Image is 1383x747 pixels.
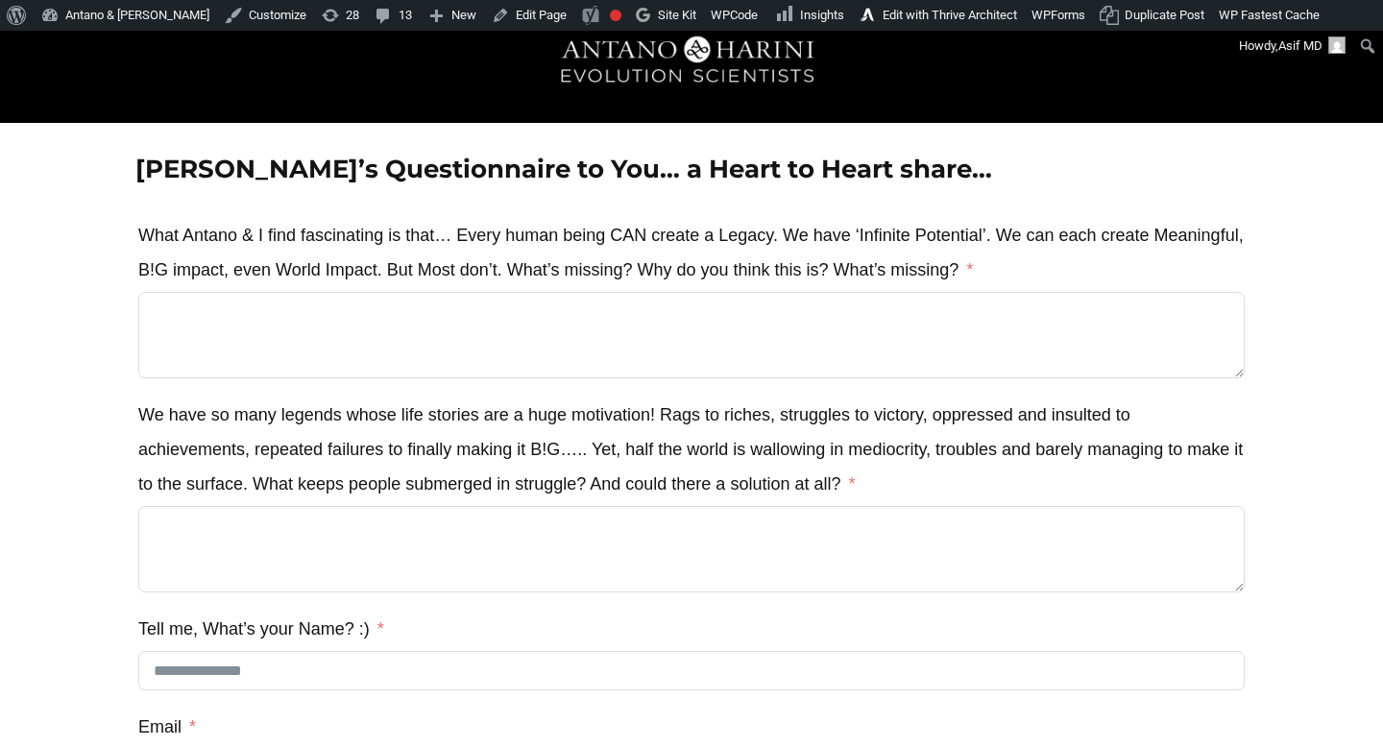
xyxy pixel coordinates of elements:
label: We have so many legends whose life stories are a huge motivation! Rags to riches, struggles to vi... [138,398,1245,501]
img: AH_Ev-png-2 [523,19,860,104]
strong: [PERSON_NAME]’s Questionnaire to You… a Heart to Heart share… [135,154,992,184]
span: Site Kit [658,8,696,22]
label: What Antano & I find fascinating is that… Every human being CAN create a Legacy. We have ‘Infinit... [138,218,1245,287]
label: Tell me, What’s your Name? :) [138,612,384,646]
textarea: What Antano & I find fascinating is that… Every human being CAN create a Legacy. We have ‘Infinit... [138,292,1245,378]
label: Email [138,710,196,744]
input: Tell me, What’s your Name? :) [138,651,1245,690]
span: Asif MD [1278,38,1322,53]
textarea: We have so many legends whose life stories are a huge motivation! Rags to riches, struggles to vi... [138,506,1245,592]
div: Focus keyphrase not set [610,10,621,21]
a: Howdy, [1232,31,1353,61]
span: Insights [800,8,844,22]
